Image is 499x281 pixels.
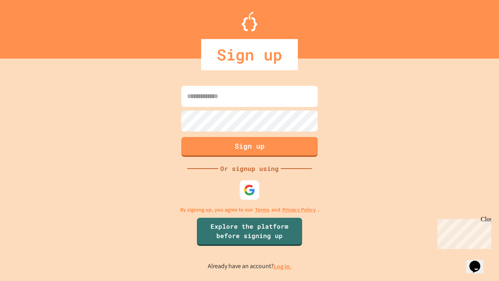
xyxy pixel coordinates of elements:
[201,39,298,70] div: Sign up
[3,3,54,50] div: Chat with us now!Close
[282,206,316,214] a: Privacy Policy
[255,206,269,214] a: Terms
[180,206,319,214] p: By signing up, you agree to our and .
[434,216,491,249] iframe: chat widget
[244,184,255,196] img: google-icon.svg
[242,12,257,31] img: Logo.svg
[208,261,292,271] p: Already have an account?
[274,262,292,270] a: Log in.
[218,164,281,173] div: Or signup using
[181,137,318,157] button: Sign up
[466,250,491,273] iframe: chat widget
[197,218,302,246] a: Explore the platform before signing up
